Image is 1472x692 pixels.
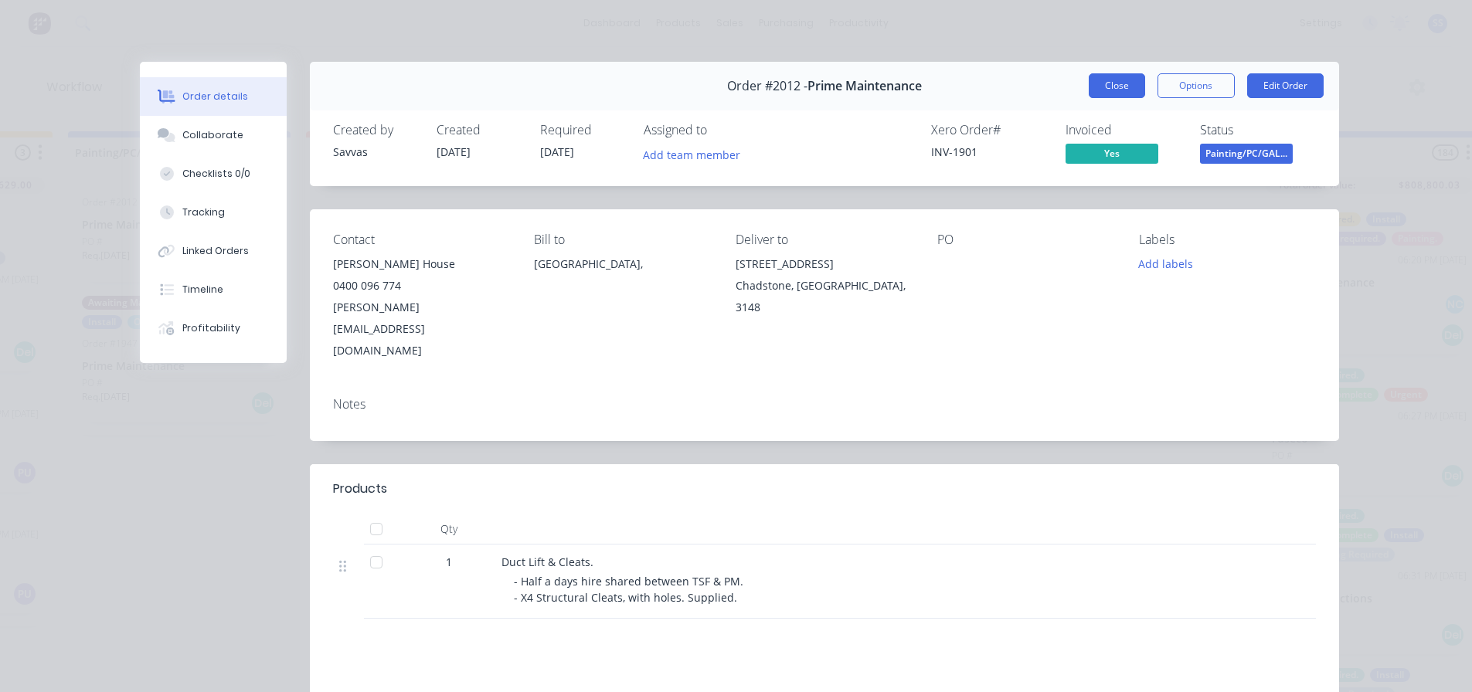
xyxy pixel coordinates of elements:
[514,574,746,605] span: - Half a days hire shared between TSF & PM. - X4 Structural Cleats, with holes. Supplied.
[931,123,1047,137] div: Xero Order #
[182,321,240,335] div: Profitability
[140,270,287,309] button: Timeline
[333,480,387,498] div: Products
[182,90,248,103] div: Order details
[182,167,250,181] div: Checklists 0/0
[634,144,748,165] button: Add team member
[437,123,522,137] div: Created
[333,253,510,275] div: [PERSON_NAME] House
[182,205,225,219] div: Tracking
[140,193,287,232] button: Tracking
[140,309,287,348] button: Profitability
[1089,73,1145,98] button: Close
[333,123,418,137] div: Created by
[333,275,510,297] div: 0400 096 774
[736,232,913,247] div: Deliver to
[931,144,1047,160] div: INV-1901
[446,554,452,570] span: 1
[1066,144,1158,163] span: Yes
[333,297,510,361] div: [PERSON_NAME][EMAIL_ADDRESS][DOMAIN_NAME]
[333,253,510,361] div: [PERSON_NAME] House0400 096 774[PERSON_NAME][EMAIL_ADDRESS][DOMAIN_NAME]
[736,275,913,318] div: Chadstone, [GEOGRAPHIC_DATA], 3148
[644,144,749,165] button: Add team member
[1200,144,1293,163] span: Painting/PC/GAL...
[333,397,1316,412] div: Notes
[534,253,711,303] div: [GEOGRAPHIC_DATA],
[1200,123,1316,137] div: Status
[333,232,510,247] div: Contact
[644,123,798,137] div: Assigned to
[540,123,625,137] div: Required
[937,232,1114,247] div: PO
[140,77,287,116] button: Order details
[1200,144,1293,167] button: Painting/PC/GAL...
[1158,73,1235,98] button: Options
[736,253,913,318] div: [STREET_ADDRESS]Chadstone, [GEOGRAPHIC_DATA], 3148
[534,253,711,275] div: [GEOGRAPHIC_DATA],
[182,128,243,142] div: Collaborate
[1066,123,1181,137] div: Invoiced
[140,116,287,154] button: Collaborate
[437,144,471,159] span: [DATE]
[807,79,922,93] span: Prime Maintenance
[534,232,711,247] div: Bill to
[501,555,593,569] span: Duct Lift & Cleats.
[140,232,287,270] button: Linked Orders
[182,244,249,258] div: Linked Orders
[1130,253,1202,274] button: Add labels
[736,253,913,275] div: [STREET_ADDRESS]
[540,144,574,159] span: [DATE]
[1247,73,1324,98] button: Edit Order
[333,144,418,160] div: Savvas
[140,154,287,193] button: Checklists 0/0
[182,283,223,297] div: Timeline
[1139,232,1316,247] div: Labels
[403,514,495,544] div: Qty
[727,79,807,93] span: Order #2012 -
